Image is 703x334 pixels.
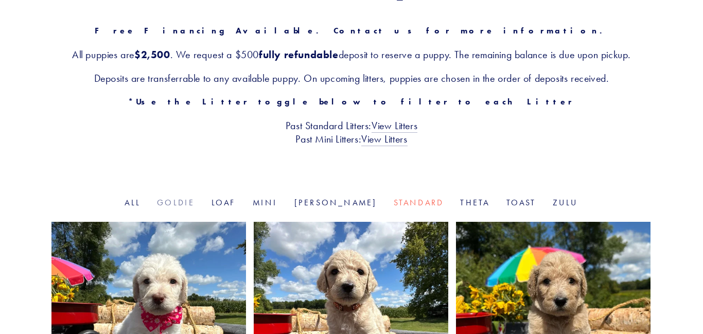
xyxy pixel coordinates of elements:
[460,198,489,207] a: Theta
[95,26,609,36] strong: Free Financing Available. Contact us for more information.
[553,198,578,207] a: Zulu
[134,48,170,61] strong: $2,500
[394,198,444,207] a: Standard
[157,198,195,207] a: Goldie
[259,48,339,61] strong: fully refundable
[51,119,652,146] h3: Past Standard Litters: Past Mini Litters:
[128,97,574,107] strong: *Use the Litter toggle below to filter to each Litter
[253,198,278,207] a: Mini
[125,198,140,207] a: All
[506,198,536,207] a: Toast
[51,48,652,61] h3: All puppies are . We request a $500 deposit to reserve a puppy. The remaining balance is due upon...
[51,72,652,85] h3: Deposits are transferrable to any available puppy. On upcoming litters, puppies are chosen in the...
[212,198,236,207] a: Loaf
[361,133,407,146] a: View Litters
[294,198,377,207] a: [PERSON_NAME]
[372,119,417,133] a: View Litters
